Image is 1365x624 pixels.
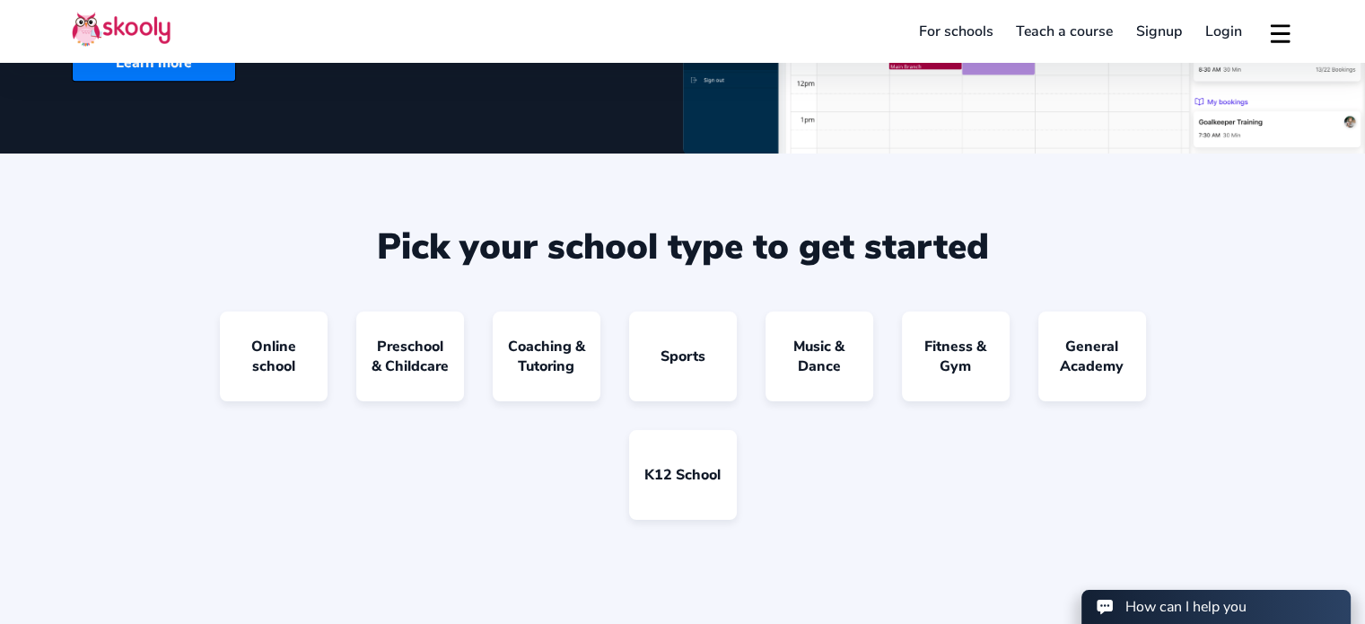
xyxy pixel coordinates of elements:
a: For schools [907,17,1005,46]
a: General Academy [1038,312,1146,401]
a: Login [1194,17,1254,46]
div: Pick your school type to get started [72,225,1293,268]
a: Fitness & Gym [902,312,1010,401]
a: Preschool & Childcare [356,312,464,401]
img: Skooly [72,12,171,47]
a: K12 School [629,430,737,520]
button: menu outline [1267,17,1293,47]
a: Music & Dance [766,312,873,401]
a: Online school [220,312,328,401]
a: Teach a course [1004,17,1124,46]
a: Signup [1124,17,1194,46]
a: Coaching & Tutoring [493,312,600,401]
a: Sports [629,312,737,401]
